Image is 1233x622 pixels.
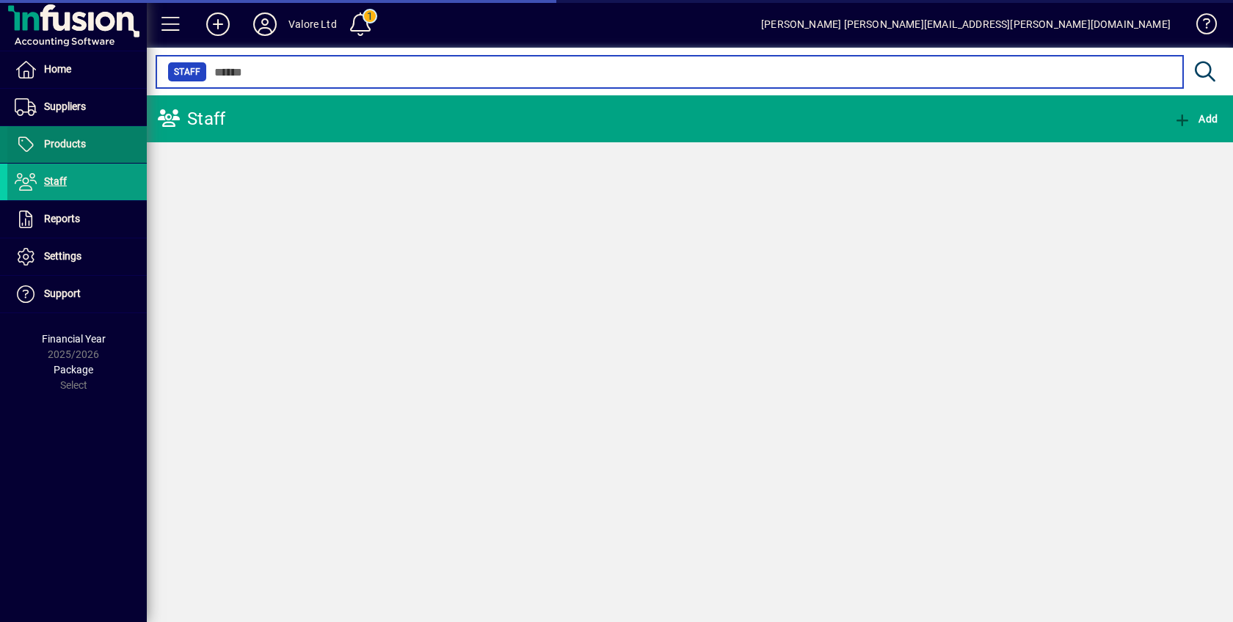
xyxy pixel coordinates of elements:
[174,65,200,79] span: Staff
[158,107,225,131] div: Staff
[44,213,80,224] span: Reports
[42,333,106,345] span: Financial Year
[7,89,147,125] a: Suppliers
[7,126,147,163] a: Products
[44,250,81,262] span: Settings
[44,138,86,150] span: Products
[7,276,147,312] a: Support
[241,11,288,37] button: Profile
[7,51,147,88] a: Home
[44,288,81,299] span: Support
[7,238,147,275] a: Settings
[288,12,337,36] div: Valore Ltd
[761,12,1171,36] div: [PERSON_NAME] [PERSON_NAME][EMAIL_ADDRESS][PERSON_NAME][DOMAIN_NAME]
[1185,3,1215,51] a: Knowledge Base
[44,175,67,187] span: Staff
[1170,106,1221,132] button: Add
[194,11,241,37] button: Add
[54,364,93,376] span: Package
[44,63,71,75] span: Home
[1174,113,1218,125] span: Add
[44,100,86,112] span: Suppliers
[7,201,147,238] a: Reports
